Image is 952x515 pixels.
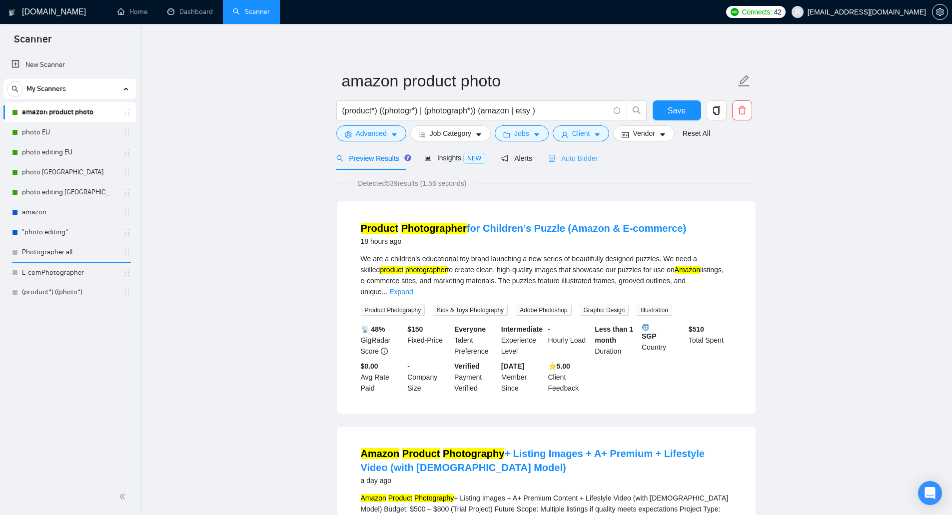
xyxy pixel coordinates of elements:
img: logo [8,4,15,20]
span: holder [123,288,131,296]
mark: Amazon [675,266,700,274]
a: photo [GEOGRAPHIC_DATA] [22,162,117,182]
div: Payment Verified [452,361,499,394]
button: folderJobscaret-down [495,125,549,141]
a: Reset All [683,128,710,139]
mark: Amazon [361,448,400,459]
b: ⭐️ 5.00 [548,362,570,370]
b: Verified [454,362,480,370]
a: Amazon Product Photography+ Listing Images + A+ Premium + Lifestyle Video (with [DEMOGRAPHIC_DATA... [361,448,705,473]
b: $0.00 [361,362,378,370]
span: holder [123,208,131,216]
div: Tooltip anchor [403,153,412,162]
span: caret-down [475,131,482,138]
span: holder [123,248,131,256]
img: upwork-logo.png [731,8,739,16]
a: (product*) ((photo*) [22,282,117,302]
b: - [407,362,410,370]
span: Illustration [637,305,672,316]
a: "photo editing" [22,222,117,242]
span: delete [733,106,752,115]
div: Avg Rate Paid [359,361,406,394]
span: Detected 539 results (1.56 seconds) [351,178,473,189]
div: Experience Level [499,324,546,357]
span: NEW [463,153,485,164]
b: Less than 1 month [595,325,633,344]
a: E-comPhotographer [22,263,117,283]
span: Connects: [742,6,772,17]
a: homeHome [117,7,147,16]
button: userClientcaret-down [553,125,610,141]
span: bars [419,131,426,138]
mark: Product [388,494,412,502]
button: idcardVendorcaret-down [613,125,674,141]
mark: Photography [443,448,504,459]
input: Scanner name... [342,68,736,93]
span: Client [572,128,590,139]
span: setting [345,131,352,138]
span: caret-down [659,131,666,138]
span: info-circle [381,348,388,355]
button: delete [732,100,752,120]
button: copy [707,100,727,120]
span: idcard [622,131,629,138]
div: Talent Preference [452,324,499,357]
span: Vendor [633,128,655,139]
span: Scanner [6,32,59,53]
span: holder [123,188,131,196]
span: folder [503,131,510,138]
button: barsJob Categorycaret-down [410,125,491,141]
div: Fixed-Price [405,324,452,357]
img: 🌐 [642,324,649,331]
span: Job Category [430,128,471,139]
span: Alerts [501,154,532,162]
span: holder [123,228,131,236]
mark: product [380,266,403,274]
mark: Photographer [401,223,467,234]
span: user [794,8,801,15]
span: copy [707,106,726,115]
button: settingAdvancedcaret-down [336,125,406,141]
div: Client Feedback [546,361,593,394]
div: GigRadar Score [359,324,406,357]
span: search [627,106,646,115]
li: My Scanners [3,79,136,302]
span: holder [123,108,131,116]
span: holder [123,148,131,156]
li: New Scanner [3,55,136,75]
span: area-chart [424,154,431,161]
span: user [561,131,568,138]
a: Photographer all [22,242,117,262]
b: $ 510 [689,325,704,333]
mark: Product [361,223,399,234]
span: notification [501,155,508,162]
span: Auto Bidder [548,154,598,162]
button: search [627,100,647,120]
div: Member Since [499,361,546,394]
a: photo editing [GEOGRAPHIC_DATA] [22,182,117,202]
span: caret-down [391,131,398,138]
b: Intermediate [501,325,543,333]
span: caret-down [533,131,540,138]
span: Kids & Toys Photography [433,305,508,316]
div: a day ago [361,475,732,487]
span: double-left [119,492,129,502]
span: Preview Results [336,154,408,162]
span: search [336,155,343,162]
input: Search Freelance Jobs... [342,104,609,117]
span: search [7,85,22,92]
span: setting [933,8,948,16]
a: New Scanner [11,55,128,75]
span: ... [382,288,388,296]
a: dashboardDashboard [167,7,213,16]
b: - [548,325,551,333]
div: 18 hours ago [361,235,687,247]
a: Product Photographerfor Children’s Puzzle (Amazon & E-commerce) [361,223,687,234]
div: We are a children’s educational toy brand launching a new series of beautifully designed puzzles.... [361,253,732,297]
a: amazon [22,202,117,222]
div: Duration [593,324,640,357]
span: Graphic Design [580,305,629,316]
a: setting [932,8,948,16]
span: 42 [774,6,782,17]
mark: Photography [414,494,454,502]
